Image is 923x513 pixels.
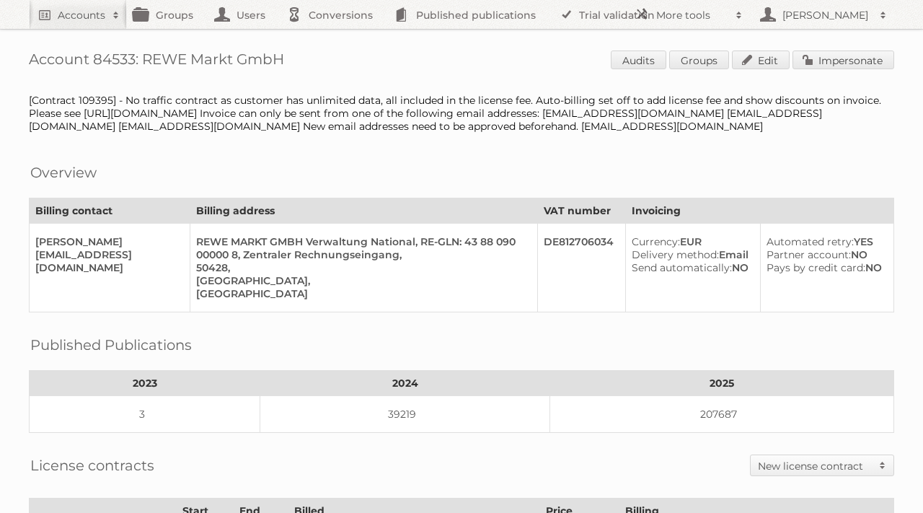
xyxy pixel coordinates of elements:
span: Currency: [632,235,680,248]
div: NO [767,248,882,261]
th: 2023 [30,371,260,396]
h2: New license contract [758,459,872,473]
div: REWE MARKT GMBH Verwaltung National, RE-GLN: 43 88 090 00000 8, Zentraler Rechnungseingang, [196,235,526,261]
td: 39219 [260,396,550,433]
div: YES [767,235,882,248]
div: [Contract 109395] - No traffic contract as customer has unlimited data, all included in the licen... [29,94,894,133]
div: [EMAIL_ADDRESS][DOMAIN_NAME] [35,248,178,274]
th: Billing address [190,198,537,224]
h2: More tools [656,8,728,22]
h2: Accounts [58,8,105,22]
div: [PERSON_NAME] [35,235,178,248]
div: [GEOGRAPHIC_DATA], [196,274,526,287]
a: Edit [732,51,790,69]
span: Pays by credit card: [767,261,865,274]
h1: Account 84533: REWE Markt GmbH [29,51,894,72]
span: Toggle [872,455,893,475]
div: 50428, [196,261,526,274]
td: 3 [30,396,260,433]
h2: [PERSON_NAME] [779,8,873,22]
div: Email [632,248,748,261]
a: Audits [611,51,666,69]
a: Impersonate [792,51,894,69]
th: Invoicing [625,198,893,224]
h2: Published Publications [30,334,192,356]
td: DE812706034 [537,224,625,312]
div: NO [767,261,882,274]
div: NO [632,261,748,274]
a: Groups [669,51,729,69]
h2: Overview [30,162,97,183]
span: Delivery method: [632,248,719,261]
th: 2024 [260,371,550,396]
span: Send automatically: [632,261,732,274]
div: EUR [632,235,748,248]
th: Billing contact [30,198,190,224]
a: New license contract [751,455,893,475]
span: Automated retry: [767,235,854,248]
th: 2025 [549,371,893,396]
h2: License contracts [30,455,154,476]
td: 207687 [549,396,893,433]
span: Partner account: [767,248,851,261]
div: [GEOGRAPHIC_DATA] [196,287,526,300]
th: VAT number [537,198,625,224]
